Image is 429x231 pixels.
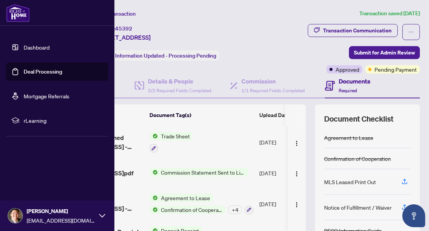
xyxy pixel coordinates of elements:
span: Required [339,88,357,93]
img: Status Icon [149,168,158,176]
h4: Documents [339,77,370,86]
span: Information Updated - Processing Pending [115,52,216,59]
span: Approved [336,65,359,74]
span: [EMAIL_ADDRESS][DOMAIN_NAME] [27,216,95,225]
th: Document Tag(s) [146,104,256,126]
span: rLearning [24,116,103,125]
span: 1/1 Required Fields Completed [241,88,305,93]
img: logo [6,4,30,22]
td: [DATE] [256,159,308,188]
img: Status Icon [149,194,158,202]
div: Agreement to Lease [324,133,373,142]
span: [PERSON_NAME] [27,207,95,215]
td: [DATE] [256,126,308,159]
div: Confirmation of Cooperation [324,154,391,163]
button: Open asap [402,204,425,227]
a: Deal Processing [24,68,62,75]
img: Status Icon [149,205,158,214]
span: Agreement to Lease [158,194,213,202]
article: Transaction saved [DATE] [359,9,420,18]
span: Confirmation of Cooperation [158,205,225,214]
div: Transaction Communication [323,24,392,37]
img: Logo [294,140,300,146]
button: Status IconAgreement to LeaseStatus IconConfirmation of Cooperation+4 [149,194,253,214]
div: MLS Leased Print Out [324,178,376,186]
div: Notice of Fulfillment / Waiver [324,203,392,212]
img: Status Icon [149,132,158,140]
span: Document Checklist [324,114,394,124]
button: Submit for Admin Review [349,46,420,59]
button: Status IconCommission Statement Sent to Listing Brokerage [149,168,248,176]
div: + 4 [228,205,242,214]
button: Logo [291,136,303,148]
span: View Transaction [95,10,136,17]
button: Logo [291,198,303,210]
th: Upload Date [256,104,308,126]
button: Status IconTrade Sheet [149,132,193,152]
a: Dashboard [24,44,50,51]
h4: Details & People [148,77,211,86]
span: Pending Payment [374,65,417,74]
a: Mortgage Referrals [24,93,69,99]
h4: Commission [241,77,305,86]
img: Profile Icon [8,209,22,223]
button: Transaction Communication [308,24,398,37]
span: ellipsis [408,29,414,35]
span: 45392 [115,25,132,32]
div: Status: [95,50,219,61]
span: Commission Statement Sent to Listing Brokerage [158,168,248,176]
td: [DATE] [256,188,308,220]
span: 2/2 Required Fields Completed [148,88,211,93]
span: Submit for Admin Review [354,47,415,59]
img: Logo [294,171,300,177]
span: [STREET_ADDRESS] [95,33,151,42]
span: Upload Date [259,111,290,119]
span: Trade Sheet [158,132,193,140]
img: Logo [294,202,300,208]
button: Logo [291,167,303,179]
